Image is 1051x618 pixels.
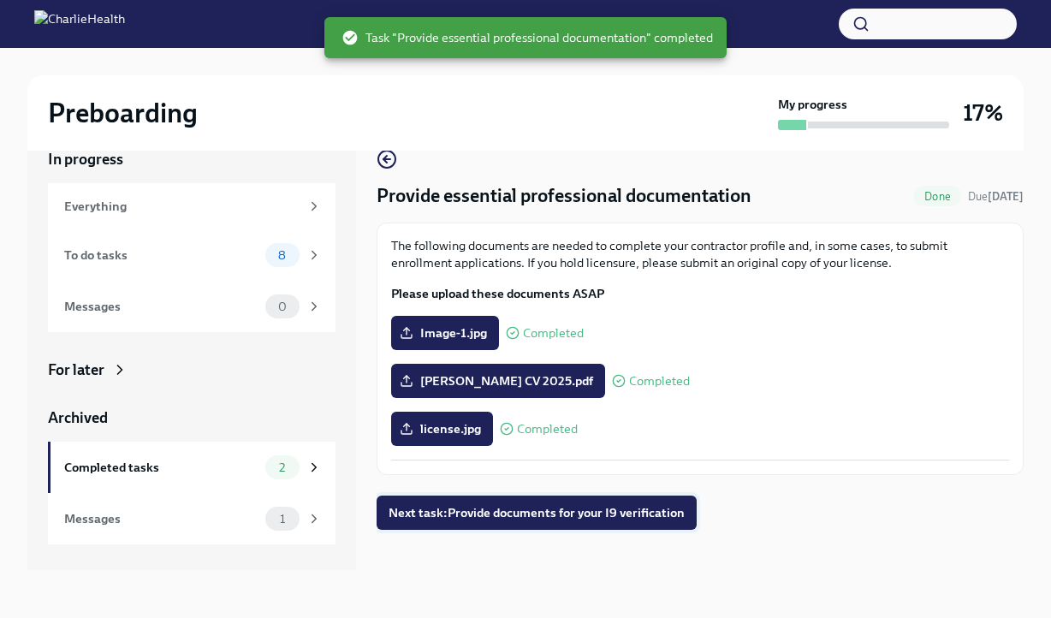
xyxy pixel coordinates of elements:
label: [PERSON_NAME] CV 2025.pdf [391,364,605,398]
img: CharlieHealth [34,10,125,38]
h4: Provide essential professional documentation [377,183,751,209]
a: In progress [48,149,335,169]
strong: [DATE] [988,190,1024,203]
span: Next task : Provide documents for your I9 verification [389,504,685,521]
a: To do tasks8 [48,229,335,281]
span: 8 [268,249,296,262]
div: Messages [64,297,258,316]
a: Everything [48,183,335,229]
span: license.jpg [403,420,481,437]
div: Messages [64,509,258,528]
label: Image-1.jpg [391,316,499,350]
span: Completed [523,327,584,340]
span: 2 [269,461,295,474]
div: Everything [64,197,300,216]
span: 0 [268,300,297,313]
a: Archived [48,407,335,428]
label: license.jpg [391,412,493,446]
button: Next task:Provide documents for your I9 verification [377,496,697,530]
span: [PERSON_NAME] CV 2025.pdf [403,372,593,389]
a: Completed tasks2 [48,442,335,493]
div: Completed tasks [64,458,258,477]
span: 1 [270,513,295,526]
h2: Preboarding [48,96,198,130]
strong: Please upload these documents ASAP [391,286,604,301]
a: Messages1 [48,493,335,544]
span: Due [968,190,1024,203]
div: To do tasks [64,246,258,264]
span: Completed [629,375,690,388]
span: Done [914,190,961,203]
strong: My progress [778,96,847,113]
span: Image-1.jpg [403,324,487,342]
span: Completed [517,423,578,436]
a: Messages0 [48,281,335,332]
span: October 13th, 2025 10:00 [968,188,1024,205]
span: Task "Provide essential professional documentation" completed [341,29,713,46]
div: For later [48,360,104,380]
p: The following documents are needed to complete your contractor profile and, in some cases, to sub... [391,237,1009,271]
a: For later [48,360,335,380]
h3: 17% [963,98,1003,128]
